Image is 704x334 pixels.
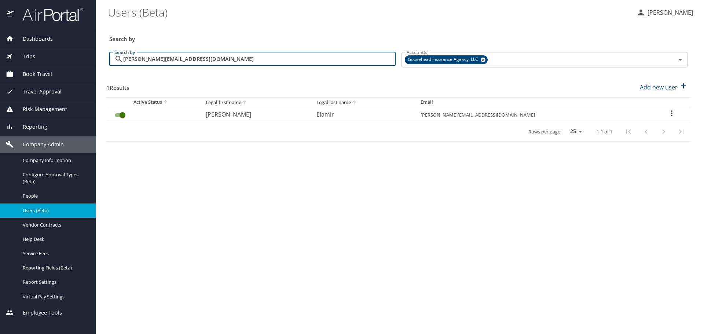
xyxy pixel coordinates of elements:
h3: 1 Results [106,79,129,92]
h1: Users (Beta) [108,1,631,23]
th: Email [415,97,653,108]
span: Configure Approval Types (Beta) [23,171,87,185]
p: Elamir [316,110,406,119]
th: Active Status [106,97,200,108]
span: Risk Management [14,105,67,113]
input: Search by name or email [123,52,396,66]
h3: Search by [109,30,688,43]
button: Add new user [637,79,691,95]
button: Open [675,55,685,65]
th: Legal last name [311,97,415,108]
button: sort [241,99,249,106]
span: Travel Approval [14,88,62,96]
span: Reporting Fields (Beta) [23,264,87,271]
span: Employee Tools [14,309,62,317]
p: Add new user [640,83,678,92]
p: 1-1 of 1 [597,129,612,134]
span: Reporting [14,123,47,131]
button: sort [351,99,358,106]
table: User Search Table [106,97,691,142]
span: Help Desk [23,236,87,243]
img: icon-airportal.png [7,7,14,22]
span: Goosehead Insurance Agency, LLC [405,56,483,63]
select: rows per page [564,126,585,137]
span: People [23,192,87,199]
p: [PERSON_NAME] [206,110,302,119]
span: Dashboards [14,35,53,43]
span: Vendor Contracts [23,221,87,228]
button: [PERSON_NAME] [634,6,696,19]
button: sort [162,99,169,106]
span: Book Travel [14,70,52,78]
span: Trips [14,52,35,60]
p: [PERSON_NAME] [645,8,693,17]
th: Legal first name [200,97,311,108]
div: Goosehead Insurance Agency, LLC [405,55,488,64]
img: airportal-logo.png [14,7,83,22]
span: Company Information [23,157,87,164]
p: Rows per page: [528,129,561,134]
span: Virtual Pay Settings [23,293,87,300]
span: Users (Beta) [23,207,87,214]
span: Service Fees [23,250,87,257]
td: [PERSON_NAME][EMAIL_ADDRESS][DOMAIN_NAME] [415,108,653,122]
span: Company Admin [14,140,64,148]
span: Report Settings [23,279,87,286]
